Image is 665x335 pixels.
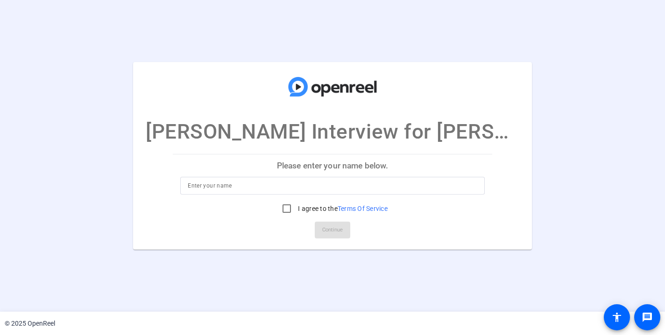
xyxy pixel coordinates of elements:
img: company-logo [286,71,379,102]
mat-icon: message [642,312,653,323]
div: © 2025 OpenReel [5,319,55,328]
input: Enter your name [188,180,477,191]
p: [PERSON_NAME] Interview for [PERSON_NAME] Stamp [146,116,519,147]
mat-icon: accessibility [611,312,623,323]
p: Please enter your name below. [173,154,492,177]
a: Terms Of Service [338,205,388,212]
label: I agree to the [296,204,388,213]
